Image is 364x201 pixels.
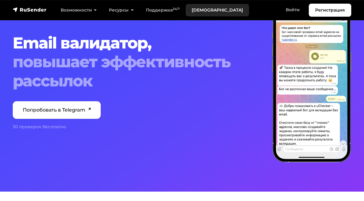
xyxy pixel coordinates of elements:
[140,4,186,16] a: Поддержка24/7
[280,4,306,16] a: Войти
[13,101,101,119] a: Попробовать в Telegram
[13,52,265,90] span: повышает эффективность рассылок
[13,124,265,130] div: 30 проверок бесплатно
[173,7,180,11] sup: 24/7
[13,34,265,90] h1: Email валидатор,
[272,1,351,162] img: hero-right-validator-min.png
[55,4,103,16] a: Возможности
[309,4,351,17] a: Регистрация
[13,7,47,13] img: RuSender
[186,4,249,16] a: [DEMOGRAPHIC_DATA]
[103,4,140,16] a: Ресурсы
